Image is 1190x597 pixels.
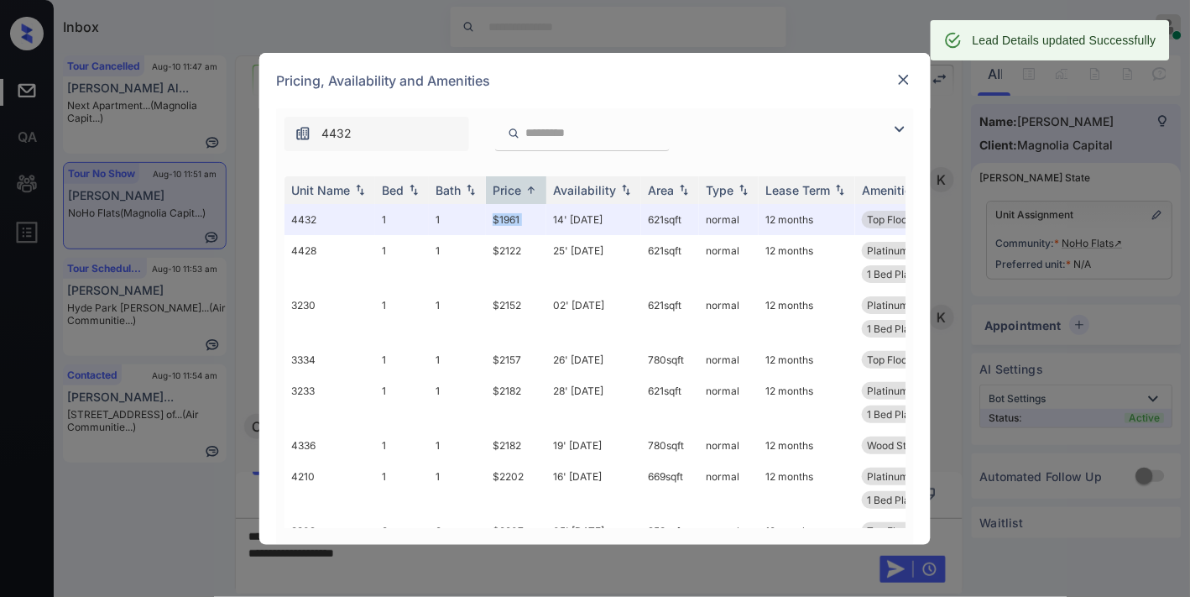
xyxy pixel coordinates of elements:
[375,344,429,375] td: 1
[429,375,486,430] td: 1
[429,204,486,235] td: 1
[546,461,641,516] td: 16' [DATE]
[759,290,855,344] td: 12 months
[508,126,520,141] img: icon-zuma
[493,183,521,197] div: Price
[321,124,352,143] span: 4432
[523,184,540,196] img: sorting
[648,183,674,197] div: Area
[867,494,947,506] span: 1 Bed Platinum ...
[867,268,947,280] span: 1 Bed Platinum ...
[546,430,641,461] td: 19' [DATE]
[641,204,699,235] td: 621 sqft
[284,375,375,430] td: 3233
[429,290,486,344] td: 1
[890,119,910,139] img: icon-zuma
[832,184,848,196] img: sorting
[259,53,931,108] div: Pricing, Availability and Amenities
[375,461,429,516] td: 1
[436,183,461,197] div: Bath
[429,235,486,290] td: 1
[641,375,699,430] td: 621 sqft
[641,516,699,547] td: 953 sqft
[546,204,641,235] td: 14' [DATE]
[699,375,759,430] td: normal
[699,344,759,375] td: normal
[429,430,486,461] td: 1
[375,204,429,235] td: 1
[546,516,641,547] td: 05' [DATE]
[867,244,946,257] span: Platinum Floori...
[375,235,429,290] td: 1
[759,375,855,430] td: 12 months
[546,375,641,430] td: 28' [DATE]
[862,183,918,197] div: Amenities
[759,516,855,547] td: 12 months
[486,516,546,547] td: $2207
[284,235,375,290] td: 4428
[429,344,486,375] td: 1
[699,235,759,290] td: normal
[641,344,699,375] td: 780 sqft
[284,516,375,547] td: 3309
[759,430,855,461] td: 12 months
[284,290,375,344] td: 3230
[382,183,404,197] div: Bed
[641,235,699,290] td: 621 sqft
[765,183,830,197] div: Lease Term
[641,461,699,516] td: 669 sqft
[405,184,422,196] img: sorting
[486,344,546,375] td: $2157
[284,344,375,375] td: 3334
[486,375,546,430] td: $2182
[867,385,946,397] span: Platinum Floori...
[352,184,368,196] img: sorting
[546,290,641,344] td: 02' [DATE]
[375,290,429,344] td: 1
[295,125,311,142] img: icon-zuma
[867,322,947,335] span: 1 Bed Platinum ...
[284,461,375,516] td: 4210
[375,375,429,430] td: 1
[676,184,692,196] img: sorting
[486,461,546,516] td: $2202
[699,430,759,461] td: normal
[867,439,951,452] span: Wood Style Floo...
[699,516,759,547] td: normal
[867,213,911,226] span: Top Floor
[429,461,486,516] td: 1
[486,290,546,344] td: $2152
[706,183,733,197] div: Type
[375,516,429,547] td: 2
[284,430,375,461] td: 4336
[291,183,350,197] div: Unit Name
[867,353,911,366] span: Top Floor
[895,71,912,88] img: close
[867,525,911,537] span: Top Floor
[759,235,855,290] td: 12 months
[759,204,855,235] td: 12 months
[699,290,759,344] td: normal
[486,430,546,461] td: $2182
[429,516,486,547] td: 2
[486,204,546,235] td: $1961
[759,461,855,516] td: 12 months
[973,25,1156,55] div: Lead Details updated Successfully
[546,344,641,375] td: 26' [DATE]
[553,183,616,197] div: Availability
[641,290,699,344] td: 621 sqft
[284,204,375,235] td: 4432
[867,299,946,312] span: Platinum Floori...
[641,430,699,461] td: 780 sqft
[462,184,479,196] img: sorting
[867,408,947,421] span: 1 Bed Platinum ...
[699,461,759,516] td: normal
[546,235,641,290] td: 25' [DATE]
[375,430,429,461] td: 1
[699,204,759,235] td: normal
[735,184,752,196] img: sorting
[867,470,946,483] span: Platinum Floori...
[759,344,855,375] td: 12 months
[618,184,634,196] img: sorting
[486,235,546,290] td: $2122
